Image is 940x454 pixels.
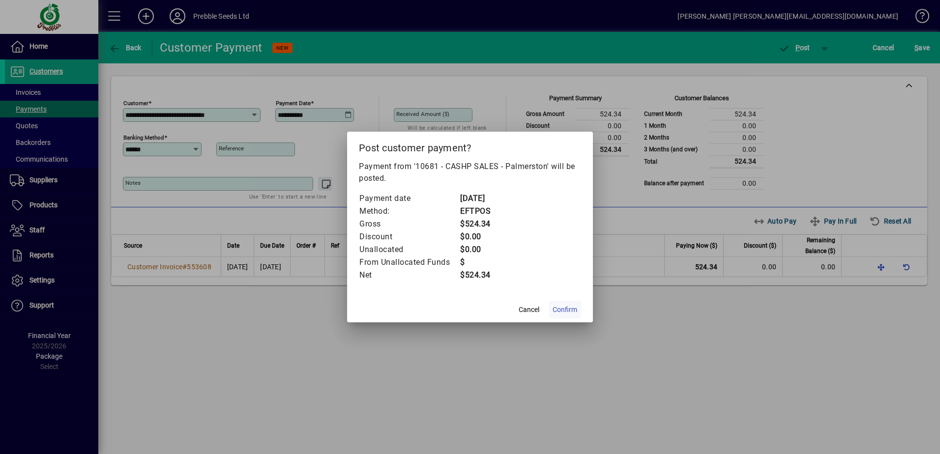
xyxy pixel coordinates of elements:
[460,218,499,230] td: $524.34
[359,243,460,256] td: Unallocated
[359,205,460,218] td: Method:
[519,305,539,315] span: Cancel
[359,256,460,269] td: From Unallocated Funds
[460,205,499,218] td: EFTPOS
[460,269,499,282] td: $524.34
[359,230,460,243] td: Discount
[359,161,581,184] p: Payment from '10681 - CASHP SALES - Palmerston' will be posted.
[460,230,499,243] td: $0.00
[460,256,499,269] td: $
[460,243,499,256] td: $0.00
[347,132,593,160] h2: Post customer payment?
[359,218,460,230] td: Gross
[359,269,460,282] td: Net
[553,305,577,315] span: Confirm
[359,192,460,205] td: Payment date
[549,301,581,318] button: Confirm
[513,301,545,318] button: Cancel
[460,192,499,205] td: [DATE]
